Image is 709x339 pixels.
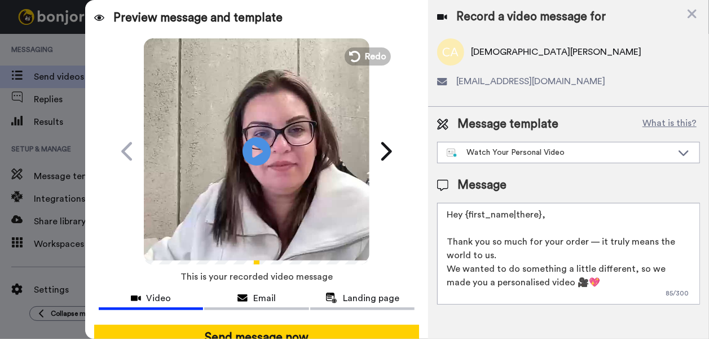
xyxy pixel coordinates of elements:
[180,264,333,289] span: This is your recorded video message
[147,292,171,305] span: Video
[639,116,700,133] button: What is this?
[343,292,399,305] span: Landing page
[457,116,558,133] span: Message template
[447,149,457,158] img: nextgen-template.svg
[437,203,700,305] textarea: Hey {first_name|there}, Thank you so much for your order — it truly means the world to us. We wan...
[456,75,605,88] span: [EMAIL_ADDRESS][DOMAIN_NAME]
[457,177,507,194] span: Message
[253,292,276,305] span: Email
[447,147,672,158] div: Watch Your Personal Video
